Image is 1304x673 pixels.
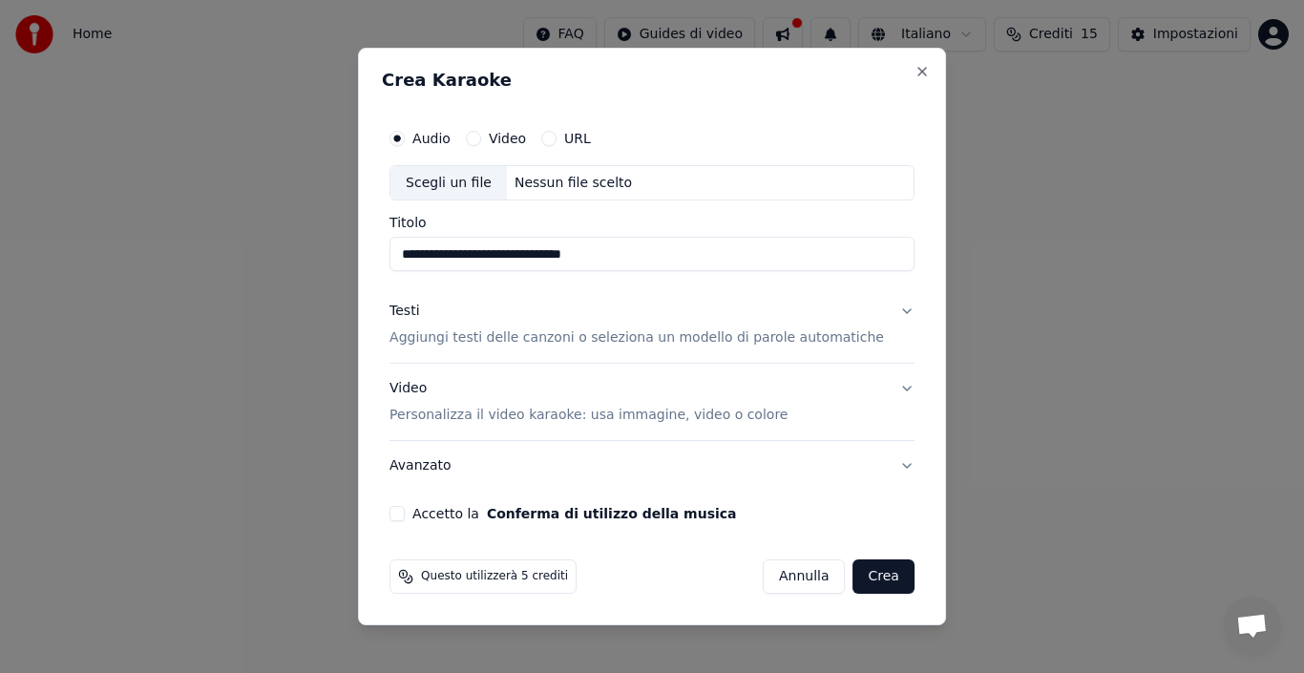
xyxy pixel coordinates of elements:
[389,380,788,426] div: Video
[853,559,915,594] button: Crea
[412,507,736,520] label: Accetto la
[489,132,526,145] label: Video
[389,303,419,322] div: Testi
[389,441,915,491] button: Avanzato
[382,72,922,89] h2: Crea Karaoke
[421,569,568,584] span: Questo utilizzerà 5 crediti
[390,166,507,200] div: Scegli un file
[412,132,451,145] label: Audio
[389,365,915,441] button: VideoPersonalizza il video karaoke: usa immagine, video o colore
[389,287,915,364] button: TestiAggiungi testi delle canzoni o seleziona un modello di parole automatiche
[507,174,640,193] div: Nessun file scelto
[487,507,737,520] button: Accetto la
[389,329,884,348] p: Aggiungi testi delle canzoni o seleziona un modello di parole automatiche
[389,217,915,230] label: Titolo
[763,559,846,594] button: Annulla
[564,132,591,145] label: URL
[389,406,788,425] p: Personalizza il video karaoke: usa immagine, video o colore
